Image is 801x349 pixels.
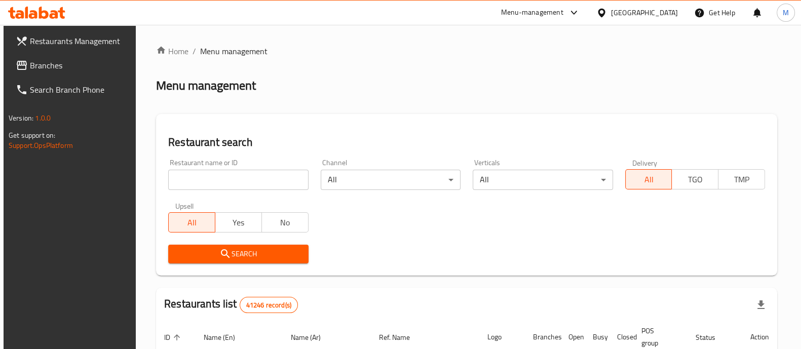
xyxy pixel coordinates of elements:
span: TMP [722,172,761,187]
span: TGO [676,172,714,187]
span: Version: [9,111,33,125]
span: POS group [641,325,675,349]
span: 1.0.0 [35,111,51,125]
a: Branches [8,53,137,77]
button: Search [168,245,308,263]
label: Upsell [175,202,194,209]
span: No [266,215,304,230]
div: Menu-management [501,7,563,19]
span: M [783,7,789,18]
span: Search [176,248,300,260]
nav: breadcrumb [156,45,777,57]
span: ID [164,331,183,343]
span: 41246 record(s) [240,300,297,310]
span: Restaurants Management [30,35,129,47]
button: Yes [215,212,262,232]
span: Branches [30,59,129,71]
h2: Restaurants list [164,296,298,313]
span: Yes [219,215,258,230]
a: Support.OpsPlatform [9,139,73,152]
input: Search for restaurant name or ID.. [168,170,308,190]
a: Search Branch Phone [8,77,137,102]
a: Home [156,45,188,57]
div: All [321,170,461,190]
span: All [630,172,668,187]
button: All [625,169,672,189]
span: Search Branch Phone [30,84,129,96]
h2: Menu management [156,77,256,94]
div: All [473,170,613,190]
button: All [168,212,215,232]
span: Ref. Name [379,331,423,343]
label: Delivery [632,159,658,166]
h2: Restaurant search [168,135,765,150]
span: Get support on: [9,129,55,142]
div: Total records count [240,297,298,313]
div: Export file [749,293,773,317]
button: No [261,212,309,232]
li: / [193,45,196,57]
span: Status [696,331,729,343]
button: TMP [718,169,765,189]
span: All [173,215,211,230]
a: Restaurants Management [8,29,137,53]
div: [GEOGRAPHIC_DATA] [611,7,678,18]
button: TGO [671,169,718,189]
span: Name (En) [204,331,248,343]
span: Name (Ar) [291,331,334,343]
span: Menu management [200,45,268,57]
